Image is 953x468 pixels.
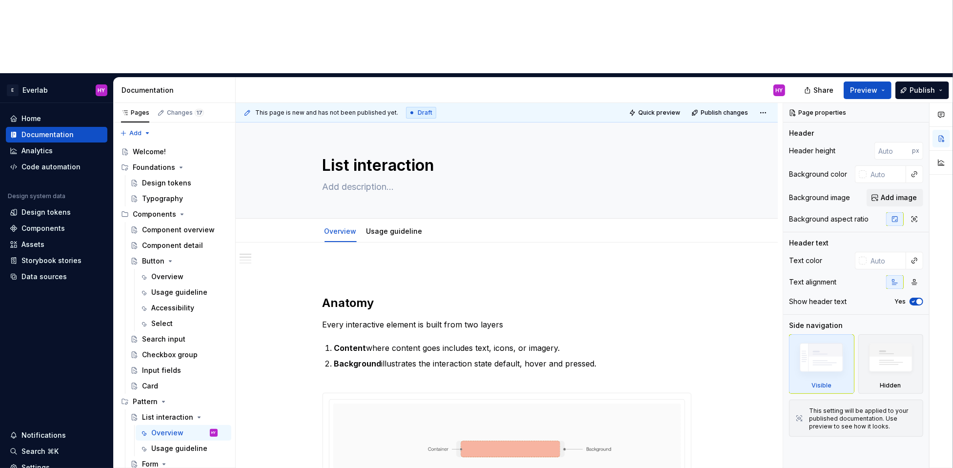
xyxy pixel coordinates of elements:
div: Overview [151,428,183,438]
input: Auto [874,142,912,160]
div: Component overview [142,225,215,235]
a: Select [136,316,231,331]
span: Share [813,85,833,95]
h2: Anatomy [323,295,691,311]
span: This page is new and has not been published yet. [255,109,398,117]
div: Analytics [21,146,53,156]
div: Design tokens [142,178,191,188]
div: Components [133,209,176,219]
div: Header [789,128,814,138]
button: Add image [867,189,923,206]
div: This setting will be applied to your published documentation. Use preview to see how it looks. [809,407,917,430]
span: Quick preview [638,109,680,117]
div: Welcome! [133,147,166,157]
a: Component detail [126,238,231,253]
a: Assets [6,237,107,252]
div: HY [776,86,783,94]
div: Overview [151,272,183,282]
a: Documentation [6,127,107,142]
div: HY [98,86,105,94]
div: Foundations [117,160,231,175]
div: Component detail [142,241,203,250]
label: Yes [894,298,906,305]
p: illustrates the interaction state default, hover and pressed. [334,358,691,381]
div: Show header text [789,297,847,306]
div: Notifications [21,430,66,440]
a: Home [6,111,107,126]
a: Analytics [6,143,107,159]
button: Publish changes [689,106,752,120]
span: Publish [910,85,935,95]
div: Data sources [21,272,67,282]
a: Components [6,221,107,236]
div: Hidden [858,334,924,394]
a: Usage guideline [366,227,423,235]
div: Search ⌘K [21,447,59,456]
strong: Background [334,359,382,368]
div: Background aspect ratio [789,214,869,224]
div: Header text [789,238,829,248]
a: Data sources [6,269,107,285]
a: Typography [126,191,231,206]
div: Home [21,114,41,123]
div: Changes [167,109,204,117]
a: Component overview [126,222,231,238]
div: Background image [789,193,850,203]
button: Quick preview [626,106,685,120]
a: Card [126,378,231,394]
div: Foundations [133,163,175,172]
a: Design tokens [126,175,231,191]
div: Visible [789,334,854,394]
div: Documentation [21,130,74,140]
span: Publish changes [701,109,748,117]
a: Overview [324,227,357,235]
a: Search input [126,331,231,347]
button: Search ⌘K [6,444,107,459]
div: Code automation [21,162,81,172]
a: Storybook stories [6,253,107,268]
div: Select [151,319,173,328]
a: Input fields [126,363,231,378]
div: Overview [321,221,361,241]
div: Usage guideline [151,444,207,453]
div: Assets [21,240,44,249]
div: Text color [789,256,822,265]
div: Typography [142,194,183,203]
div: Card [142,381,158,391]
textarea: List interaction [321,154,689,177]
span: 17 [195,109,204,117]
div: Button [142,256,164,266]
div: Storybook stories [21,256,81,265]
div: Hidden [880,382,901,389]
input: Auto [867,165,906,183]
strong: Content [334,343,366,353]
div: Header height [789,146,835,156]
p: where content goes includes text, icons, or imagery. [334,342,691,354]
div: Design system data [8,192,65,200]
p: Every interactive element is built from two layers [323,319,691,330]
div: E [7,84,19,96]
div: Everlab [22,85,48,95]
input: Auto [867,252,906,269]
button: Notifications [6,427,107,443]
div: Checkbox group [142,350,198,360]
div: Text alignment [789,277,836,287]
a: Overview [136,269,231,285]
div: Background color [789,169,847,179]
a: OverviewHY [136,425,231,441]
button: Publish [895,81,949,99]
button: Preview [844,81,892,99]
div: Input fields [142,366,181,375]
div: HY [212,428,216,438]
a: Code automation [6,159,107,175]
div: Search input [142,334,185,344]
div: Side navigation [789,321,843,330]
a: Checkbox group [126,347,231,363]
span: Add [129,129,142,137]
span: Draft [418,109,432,117]
button: EEverlabHY [2,80,111,101]
div: Documentation [122,85,231,95]
a: Usage guideline [136,441,231,456]
p: px [912,147,919,155]
div: Usage guideline [363,221,426,241]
